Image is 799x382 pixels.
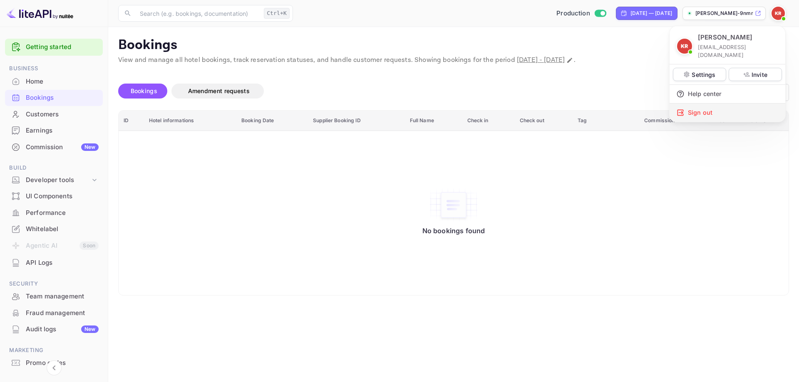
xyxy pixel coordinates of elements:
[670,85,785,103] div: Help center
[670,104,785,122] div: Sign out
[752,70,767,79] p: Invite
[677,39,692,54] img: Kobus Roux
[698,33,752,42] p: [PERSON_NAME]
[692,70,715,79] p: Settings
[698,43,779,59] p: [EMAIL_ADDRESS][DOMAIN_NAME]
